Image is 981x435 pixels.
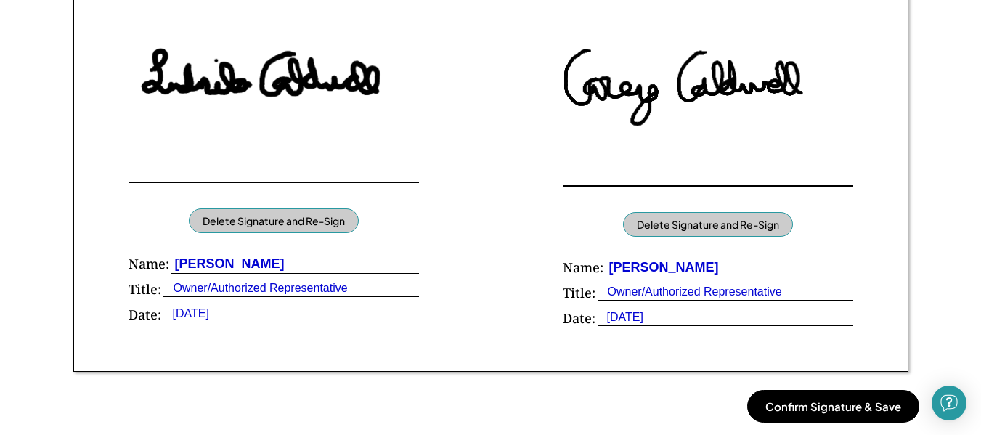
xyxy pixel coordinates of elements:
[598,284,782,300] div: Owner/Authorized Representative
[563,5,853,185] img: QcxcyAAAAAZJREFUAwCDWPIxXHWOtgAAAABJRU5ErkJggg==
[932,386,966,420] div: Open Intercom Messenger
[129,255,169,273] div: Name:
[563,309,595,328] div: Date:
[129,306,161,324] div: Date:
[563,259,603,277] div: Name:
[747,390,919,423] button: Confirm Signature & Save
[563,284,595,302] div: Title:
[623,212,793,237] button: Delete Signature and Re-Sign
[163,306,209,322] div: [DATE]
[163,280,348,296] div: Owner/Authorized Representative
[171,255,285,273] div: [PERSON_NAME]
[606,259,719,277] div: [PERSON_NAME]
[129,280,161,298] div: Title:
[129,1,419,182] img: signaturePad-1759435866992.png
[189,208,359,233] button: Delete Signature and Re-Sign
[598,309,643,325] div: [DATE]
